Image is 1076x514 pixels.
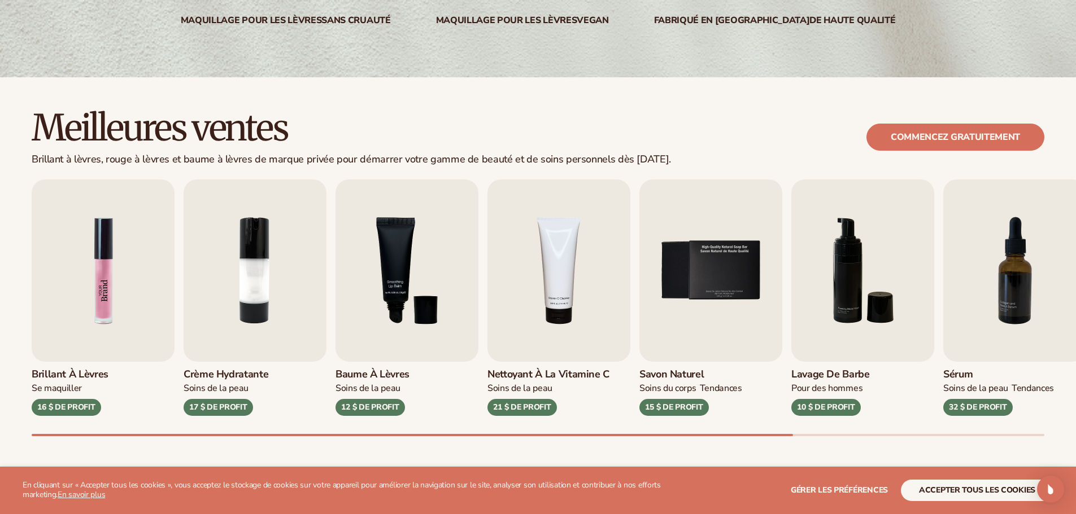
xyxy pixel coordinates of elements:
font: Fabriqué en [GEOGRAPHIC_DATA] [654,14,810,27]
font: SOINS DE LA PEAU [184,382,249,394]
font: Savon naturel [639,367,704,381]
font: Pour des hommes [791,382,862,394]
font: 16 $ DE PROFIT [37,402,95,412]
div: Open Intercom Messenger [1037,476,1064,503]
font: Gérer les préférences [791,485,888,495]
font: SOINS DE LA PEAU [336,382,400,394]
a: 5 / 9 [639,179,782,416]
button: Gérer les préférences [791,480,888,501]
font: sans cruauté [321,14,390,27]
a: 6 / 9 [791,179,934,416]
font: Brillant à lèvres, rouge à lèvres et baume à lèvres de marque privée pour démarrer votre gamme de... [32,152,671,166]
font: En cliquant sur « Accepter tous les cookies », vous acceptez le stockage de cookies sur votre app... [23,480,661,500]
font: Maquillage pour les lèvres [181,14,322,27]
a: Commencez gratuitement [866,124,1044,151]
font: 21 $ DE PROFIT [493,402,551,412]
img: Image Shopify 5 [32,179,175,362]
font: vegan [577,14,608,27]
font: de haute qualité [809,14,895,27]
font: 10 $ DE PROFIT [797,402,855,412]
a: 2 / 9 [184,179,326,416]
font: 15 $ DE PROFIT [645,402,703,412]
font: SOINS DE LA PEAU [943,382,1008,394]
font: Nettoyant à la vitamine C [487,367,609,381]
font: Sérum [943,367,973,381]
font: Lavage de barbe [791,367,870,381]
font: Soins du CORPS [639,382,696,394]
a: 3 / 9 [336,179,478,416]
font: SE MAQUILLER [32,382,82,394]
font: Meilleures ventes [32,105,287,150]
font: Soins de la peau [487,382,552,394]
font: Baume à lèvres [336,367,410,381]
font: Brillant à lèvres [32,367,108,381]
font: Commencez gratuitement [891,131,1020,143]
font: 32 $ DE PROFIT [949,402,1007,412]
font: TENDANCES [1012,382,1054,394]
button: accepter tous les cookies [901,480,1053,501]
font: 12 $ DE PROFIT [341,402,399,412]
a: En savoir plus [58,489,105,500]
a: 4 / 9 [487,179,630,416]
font: accepter tous les cookies [919,485,1035,495]
font: TENDANCES [700,382,742,394]
a: 1 / 9 [32,179,175,416]
font: 17 $ DE PROFIT [189,402,247,412]
font: Maquillage pour les lèvres [436,14,577,27]
font: Crème hydratante [184,367,268,381]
